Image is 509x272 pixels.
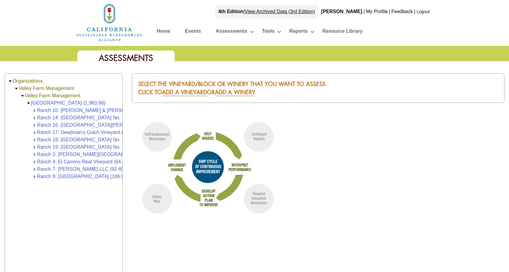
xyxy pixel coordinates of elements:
[215,5,318,18] div: |
[417,9,430,14] a: Logout
[37,122,172,128] a: Ranch 16: [GEOGRAPHIC_DATA][PERSON_NAME] (150.00)
[31,100,105,106] a: [GEOGRAPHIC_DATA] (1,983.98)
[19,86,74,91] a: Valley Farm Management
[37,166,125,172] a: Ranch 7: [PERSON_NAME] LLC (92.40)
[414,5,416,18] div: |
[218,9,244,14] strong: 4th Edition
[37,130,137,135] a: Ranch 17: Deadman’s Gulch Vineyard (63.24)
[37,144,152,150] a: Ranch 19: [GEOGRAPHIC_DATA] No. 4 LLC (68.00)
[262,27,275,38] a: Tools
[366,9,388,14] a: My Profile
[138,80,327,96] span: Select the Vineyard/Block or Winery that you want to assess. Click to or .
[13,78,43,84] a: Organizations
[388,5,391,18] div: |
[20,94,25,98] img: Collapse Valley Farm Management
[8,79,13,84] img: Collapse Organizations
[99,53,153,63] span: Assessments
[37,115,144,120] a: Ranch 14: [GEOGRAPHIC_DATA] No. 2 (161.20)
[157,27,170,38] a: Home
[37,174,128,179] a: Ranch 9: [GEOGRAPHIC_DATA] (166.00)
[25,93,80,98] a: Valley Farm Management
[132,116,285,218] img: swp_cycle.png
[37,137,234,142] a: Ranch 18: [GEOGRAPHIC_DATA] No. 3 [PERSON_NAME][GEOGRAPHIC_DATA] (51.27)
[76,3,143,42] img: logo_cswa2x.png
[37,108,222,113] a: Ranch 10: [PERSON_NAME] & [PERSON_NAME] LLC ([PERSON_NAME]) (340.40)
[216,27,247,38] a: Assessments
[245,9,315,14] a: View Archived Data (3rd Edition)
[323,27,363,38] a: Resource Library
[289,27,308,38] a: Reports
[185,27,201,38] a: Events
[37,152,170,157] a: Ranch 2: [PERSON_NAME][GEOGRAPHIC_DATA]. (195.00)
[215,88,255,96] a: ADD a WINERY
[14,86,19,91] img: Collapse Valley Farm Management
[76,20,143,25] a: Home
[37,159,129,164] a: Ranch 4: El Camino Real Vineyard (64.22)
[321,9,362,14] b: [PERSON_NAME]
[162,88,207,96] a: ADD a VINEYARD
[391,9,413,14] a: Feedback
[26,101,31,106] img: Collapse Valley Farm Vineyards (1,983.98)
[363,5,365,18] div: |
